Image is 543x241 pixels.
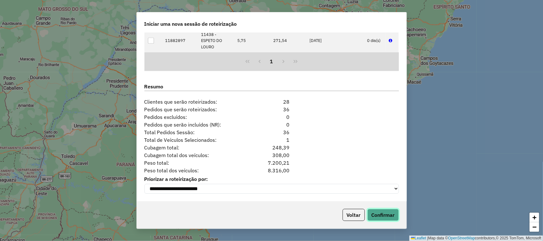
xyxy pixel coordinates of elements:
[448,236,475,240] a: OpenStreetMap
[250,144,293,151] div: 248,39
[343,209,365,221] button: Voltar
[144,20,237,28] span: Iniciar uma nova sessão de roteirização
[144,83,399,91] label: Resumo
[364,28,386,53] td: 0 dia(s)
[250,121,293,128] div: 0
[141,106,250,113] span: Pedidos que serão roteirizados:
[198,28,234,53] td: 11438 - ESPETO DO LOURO
[141,136,250,144] span: Total de Veículos Selecionados:
[141,113,250,121] span: Pedidos excluídos:
[141,121,250,128] span: Pedidos que serão incluídos (NR):
[250,98,293,106] div: 28
[270,28,306,53] td: 271,54
[234,28,270,53] td: 5,75
[141,167,250,174] span: Peso total dos veículos:
[250,151,293,159] div: 308,00
[530,213,539,222] a: Zoom in
[250,167,293,174] div: 8.316,00
[162,28,198,53] td: 11882897
[250,136,293,144] div: 1
[141,159,250,167] span: Peso total:
[266,55,278,67] button: 1
[427,236,428,240] span: |
[141,128,250,136] span: Total Pedidos Sessão:
[306,28,364,53] td: [DATE]
[250,128,293,136] div: 36
[530,222,539,232] a: Zoom out
[141,151,250,159] span: Cubagem total dos veículos:
[367,209,399,221] button: Confirmar
[411,236,426,240] a: Leaflet
[533,223,537,231] span: −
[250,106,293,113] div: 36
[533,213,537,221] span: +
[141,144,250,151] span: Cubagem total:
[141,98,250,106] span: Clientes que serão roteirizados:
[250,113,293,121] div: 0
[250,159,293,167] div: 7.200,21
[409,236,543,241] div: Map data © contributors,© 2025 TomTom, Microsoft
[144,175,399,183] label: Priorizar a roteirização por:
